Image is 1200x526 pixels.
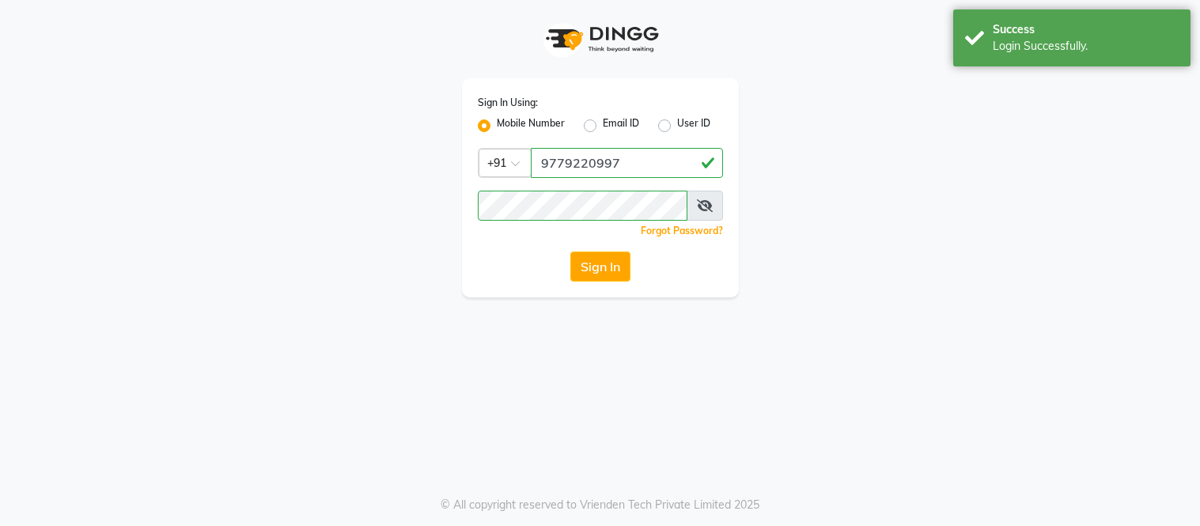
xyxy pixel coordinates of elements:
[603,116,639,135] label: Email ID
[497,116,565,135] label: Mobile Number
[993,38,1179,55] div: Login Successfully.
[478,96,538,110] label: Sign In Using:
[570,252,630,282] button: Sign In
[641,225,723,237] a: Forgot Password?
[478,191,687,221] input: Username
[993,21,1179,38] div: Success
[677,116,710,135] label: User ID
[537,16,664,62] img: logo1.svg
[531,148,723,178] input: Username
